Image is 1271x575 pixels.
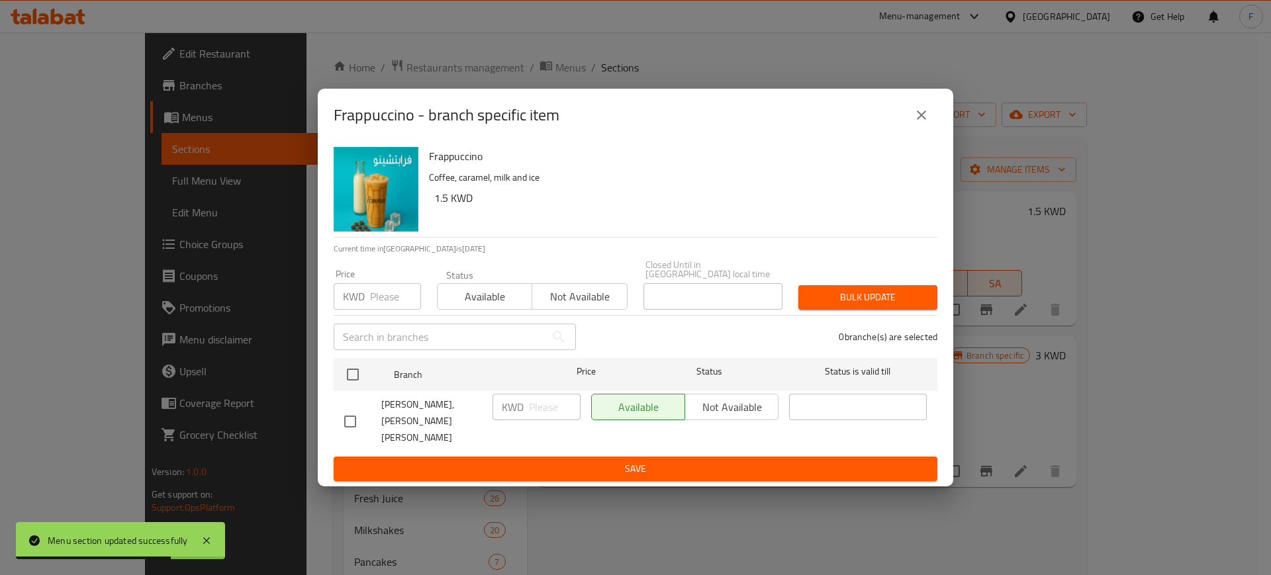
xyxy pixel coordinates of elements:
p: Coffee, caramel, milk and ice [429,169,927,186]
h6: Frappuccino [429,147,927,165]
h6: 1.5 KWD [434,189,927,207]
input: Please enter price [370,283,421,310]
p: KWD [502,399,524,415]
span: [PERSON_NAME], [PERSON_NAME] [PERSON_NAME] [381,396,482,446]
button: Available [437,283,532,310]
span: Status is valid till [789,363,927,380]
span: Available [443,287,527,306]
span: Save [344,461,927,477]
input: Search in branches [334,324,545,350]
button: close [906,99,937,131]
span: Price [542,363,630,380]
button: Not available [532,283,627,310]
img: Frappuccino [334,147,418,232]
span: Status [641,363,778,380]
span: Branch [394,367,532,383]
span: Bulk update [809,289,927,306]
p: Current time in [GEOGRAPHIC_DATA] is [DATE] [334,243,937,255]
p: 0 branche(s) are selected [839,330,937,343]
h2: Frappuccino - branch specific item [334,105,559,126]
div: Menu section updated successfully [48,533,188,548]
button: Save [334,457,937,481]
span: Not available [538,287,622,306]
input: Please enter price [529,394,581,420]
button: Bulk update [798,285,937,310]
p: KWD [343,288,365,304]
